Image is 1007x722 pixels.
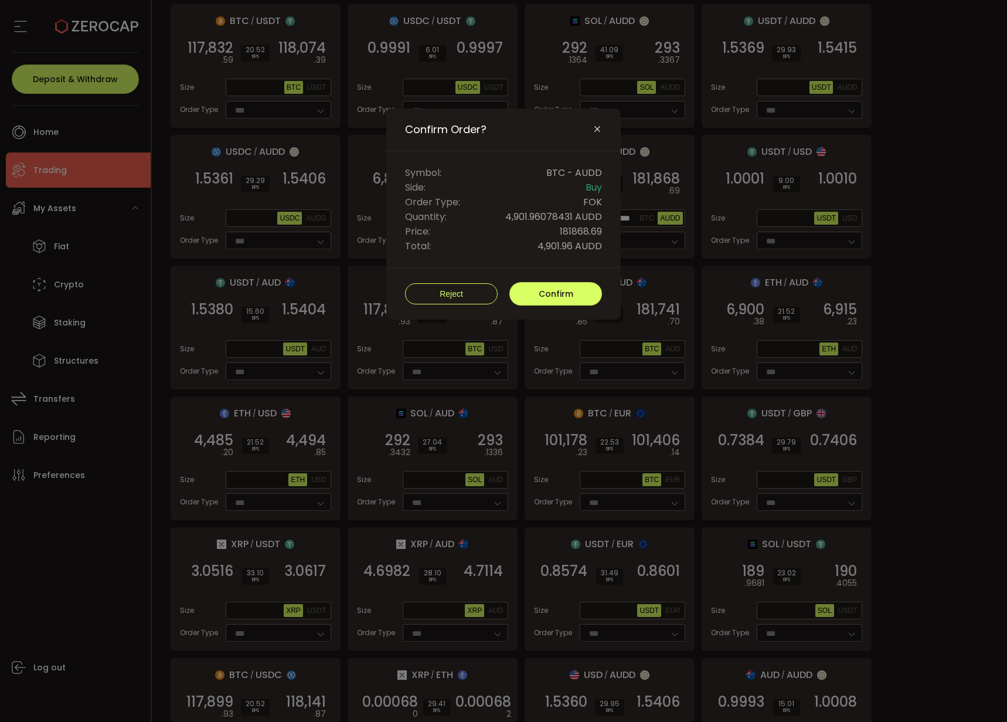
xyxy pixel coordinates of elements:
span: Side: [405,180,426,195]
button: Reject [405,283,498,304]
span: Confirm [539,288,573,300]
span: BTC - AUDD [546,165,602,180]
span: Price: [405,224,430,239]
span: Quantity: [405,209,447,224]
span: FOK [583,195,602,209]
span: Order Type: [405,195,460,209]
span: 4,901.96078431 AUDD [505,209,602,224]
button: Confirm [509,282,602,306]
div: Confirm Order? [386,109,621,320]
span: Symbol: [405,165,441,180]
span: 181868.69 [560,224,602,239]
span: 4,901.96 AUDD [537,239,602,253]
span: Total: [405,239,431,253]
span: Reject [440,289,463,299]
button: Close [593,124,602,135]
iframe: Chat Widget [867,595,1007,722]
span: Confirm Order? [405,123,487,137]
span: Buy [586,180,602,195]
